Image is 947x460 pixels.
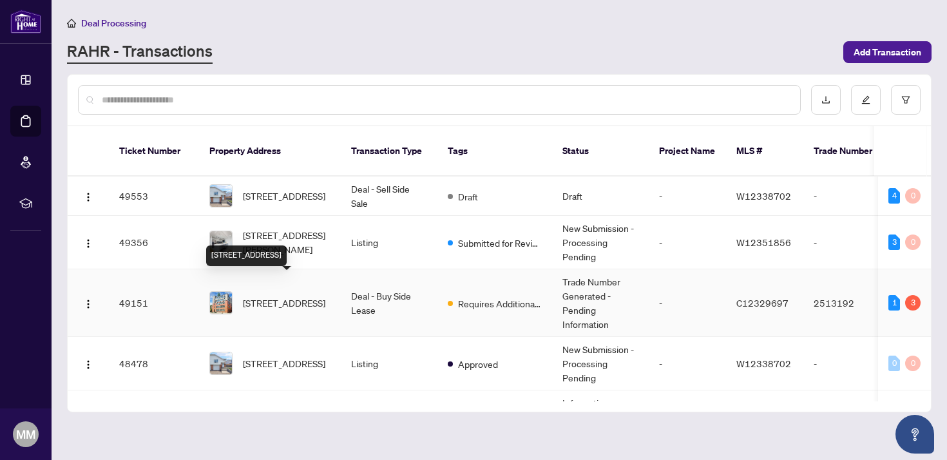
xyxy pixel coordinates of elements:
img: thumbnail-img [210,231,232,253]
button: Add Transaction [843,41,932,63]
td: Deal - Buy Side Sale [341,390,437,458]
span: Approved [458,357,498,371]
span: edit [861,95,870,104]
td: 49553 [109,177,199,216]
span: Submitted for Review [458,236,542,250]
td: Deal - Sell Side Sale [341,177,437,216]
td: 2512606 [803,390,894,458]
td: Listing [341,337,437,390]
a: RAHR - Transactions [67,41,213,64]
button: Logo [78,186,99,206]
span: filter [901,95,910,104]
td: - [803,337,894,390]
td: - [803,216,894,269]
img: Logo [83,299,93,309]
div: 0 [905,188,921,204]
span: Deal Processing [81,17,146,29]
span: [STREET_ADDRESS] [243,296,325,310]
td: Trade Number Generated - Pending Information [552,269,649,337]
th: Ticket Number [109,126,199,177]
th: Trade Number [803,126,894,177]
img: thumbnail-img [210,352,232,374]
td: Draft [552,177,649,216]
td: - [649,269,726,337]
td: 48478 [109,337,199,390]
span: W12351856 [736,236,791,248]
td: - [649,216,726,269]
span: C12329697 [736,297,789,309]
button: Open asap [895,415,934,454]
div: [STREET_ADDRESS] [206,245,287,266]
img: thumbnail-img [210,292,232,314]
td: 49151 [109,269,199,337]
td: Listing [341,216,437,269]
button: Logo [78,232,99,253]
span: W12338702 [736,358,791,369]
img: Logo [83,359,93,370]
td: 46540 [109,390,199,458]
div: 0 [888,356,900,371]
img: Logo [83,192,93,202]
span: [STREET_ADDRESS] [243,189,325,203]
span: home [67,19,76,28]
button: Logo [78,292,99,313]
td: Deal - Buy Side Lease [341,269,437,337]
td: - [649,177,726,216]
td: Information Updated - Processing Pending [552,390,649,458]
td: New Submission - Processing Pending [552,337,649,390]
button: edit [851,85,881,115]
th: Transaction Type [341,126,437,177]
span: download [821,95,830,104]
div: 0 [905,235,921,250]
img: logo [10,10,41,34]
button: Logo [78,353,99,374]
div: 3 [888,235,900,250]
div: 0 [905,356,921,371]
img: Logo [83,238,93,249]
div: 3 [905,295,921,311]
th: Property Address [199,126,341,177]
td: 49356 [109,216,199,269]
th: Status [552,126,649,177]
td: - [649,337,726,390]
button: download [811,85,841,115]
div: 4 [888,188,900,204]
th: MLS # [726,126,803,177]
span: Add Transaction [854,42,921,62]
th: Tags [437,126,552,177]
img: thumbnail-img [210,185,232,207]
th: Project Name [649,126,726,177]
span: [STREET_ADDRESS][PERSON_NAME] [243,228,330,256]
span: Requires Additional Docs [458,296,542,311]
span: Draft [458,189,478,204]
div: 1 [888,295,900,311]
button: filter [891,85,921,115]
td: - [649,390,726,458]
span: W12338702 [736,190,791,202]
span: [STREET_ADDRESS] [243,356,325,370]
td: 2513192 [803,269,894,337]
span: MM [16,425,35,443]
td: - [803,177,894,216]
td: New Submission - Processing Pending [552,216,649,269]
